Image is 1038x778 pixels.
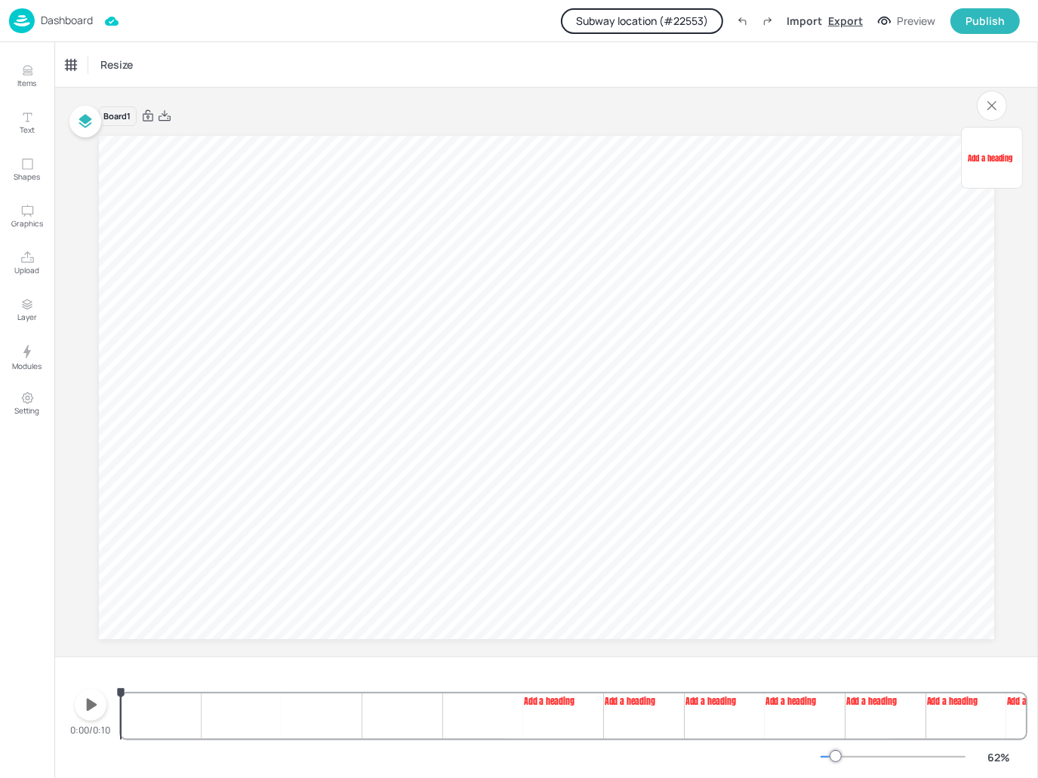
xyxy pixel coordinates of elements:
span: Add a heading [524,694,574,708]
span: Add a heading [605,694,655,708]
img: logo-86c26b7e.jpg [9,8,35,33]
svg: 0.00s [115,687,127,699]
div: 0:00/0:10 [71,724,111,737]
div: Import [787,13,822,29]
label: Redo (Ctrl + Y) [755,8,781,34]
button: Publish [950,8,1020,34]
p: Dashboard [41,15,93,26]
span: Add a heading [765,694,816,708]
label: Undo (Ctrl + Z) [729,8,755,34]
span: Add a heading [685,694,736,708]
button: Subway location (#22553) [561,8,723,34]
button: Preview [869,10,944,32]
div: Board 1 [99,106,137,127]
span: Resize [97,57,136,72]
div: Publish [966,13,1005,29]
span: Add a heading [846,694,897,708]
span: Add a heading [968,152,1013,164]
span: Add a heading [927,694,978,708]
div: Export [828,13,863,29]
div: Preview [897,13,935,29]
div: 62 % [981,749,1017,765]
